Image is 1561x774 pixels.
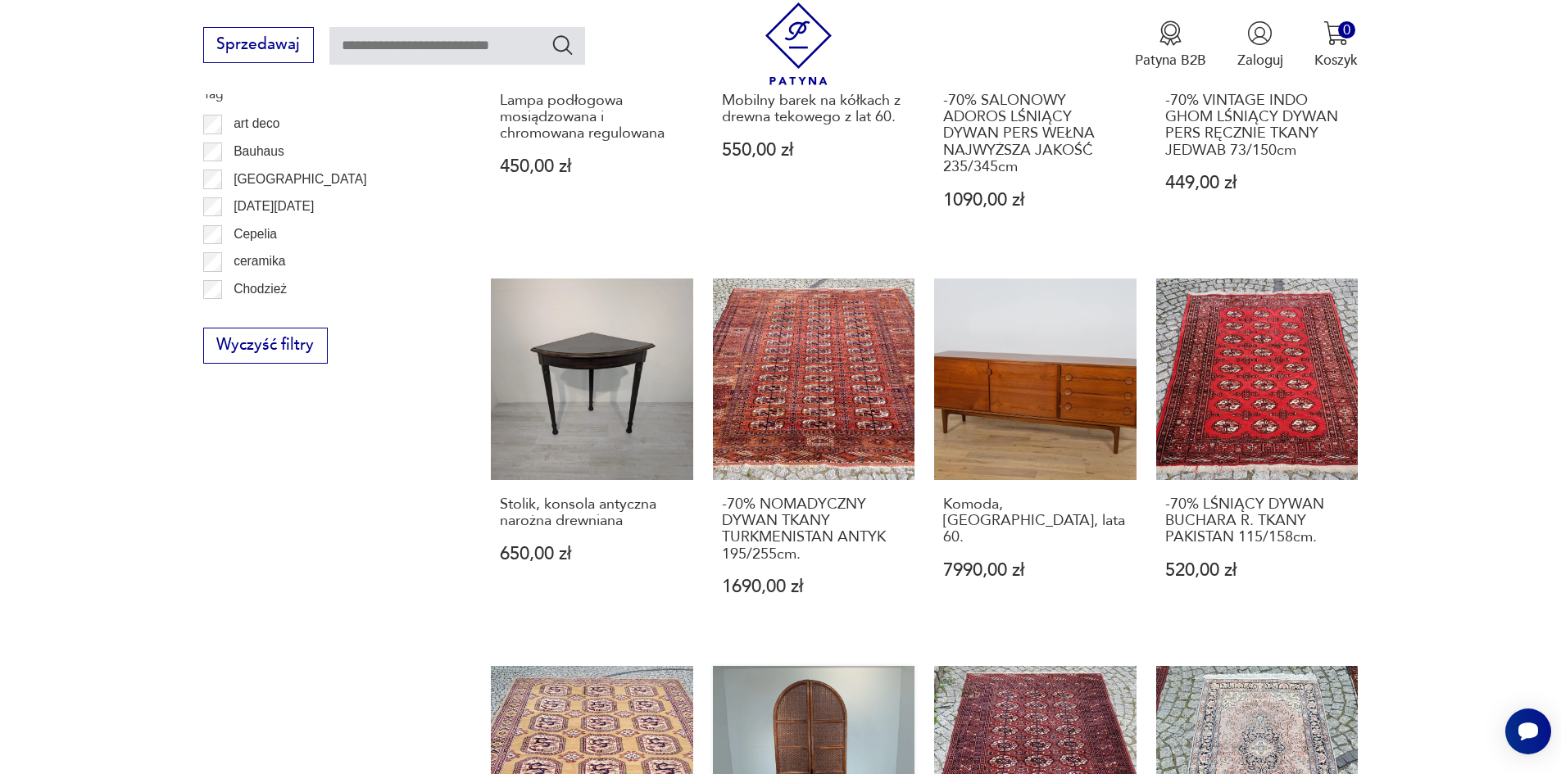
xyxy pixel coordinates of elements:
img: Ikona medalu [1158,20,1183,46]
h3: Stolik, konsola antyczna narożna drewniana [500,496,684,530]
h3: Lampa podłogowa mosiądzowana i chromowana regulowana [500,93,684,143]
img: Ikona koszyka [1323,20,1349,46]
p: [DATE][DATE] [234,196,314,217]
h3: Komoda, [GEOGRAPHIC_DATA], lata 60. [943,496,1128,546]
p: art deco [234,113,279,134]
p: Chodzież [234,278,287,300]
p: 650,00 zł [500,545,684,563]
p: 450,00 zł [500,158,684,175]
p: 550,00 zł [722,142,906,159]
button: Szukaj [551,33,574,57]
p: Koszyk [1314,51,1358,70]
a: Ikona medaluPatyna B2B [1135,20,1206,70]
p: Zaloguj [1237,51,1283,70]
button: 0Koszyk [1314,20,1358,70]
p: Patyna B2B [1135,51,1206,70]
a: Sprzedawaj [203,39,314,52]
p: [GEOGRAPHIC_DATA] [234,169,366,190]
p: Ćmielów [234,306,283,328]
p: 449,00 zł [1165,174,1350,192]
button: Patyna B2B [1135,20,1206,70]
iframe: Smartsupp widget button [1505,708,1551,754]
button: Zaloguj [1237,20,1283,70]
a: Stolik, konsola antyczna narożna drewnianaStolik, konsola antyczna narożna drewniana650,00 zł [491,278,693,634]
a: Komoda, Wielka Brytania, lata 60.Komoda, [GEOGRAPHIC_DATA], lata 60.7990,00 zł [934,278,1137,634]
h3: -70% VINTAGE INDO GHOM LŚNIĄCY DYWAN PERS RĘCZNIE TKANY JEDWAB 73/150cm [1165,93,1350,160]
p: Tag [203,84,444,105]
div: 0 [1338,21,1355,38]
h3: -70% SALONOWY ADOROS LŚNIĄCY DYWAN PERS WEŁNA NAJWYŻSZA JAKOŚĆ 235/345cm [943,93,1128,176]
a: -70% LŚNIĄCY DYWAN BUCHARA R. TKANY PAKISTAN 115/158cm.-70% LŚNIĄCY DYWAN BUCHARA R. TKANY PAKIST... [1156,278,1359,634]
p: ceramika [234,251,285,272]
img: Ikonka użytkownika [1247,20,1273,46]
h3: -70% NOMADYCZNY DYWAN TKANY TURKMENISTAN ANTYK 195/255cm. [722,496,906,564]
a: -70% NOMADYCZNY DYWAN TKANY TURKMENISTAN ANTYK 195/255cm.-70% NOMADYCZNY DYWAN TKANY TURKMENISTAN... [713,278,915,634]
p: Bauhaus [234,141,284,162]
img: Patyna - sklep z meblami i dekoracjami vintage [757,2,840,85]
p: 520,00 zł [1165,562,1350,579]
button: Sprzedawaj [203,27,314,63]
button: Wyczyść filtry [203,328,328,364]
p: 7990,00 zł [943,562,1128,579]
p: Cepelia [234,224,277,245]
p: 1690,00 zł [722,578,906,595]
p: 1090,00 zł [943,192,1128,209]
h3: -70% LŚNIĄCY DYWAN BUCHARA R. TKANY PAKISTAN 115/158cm. [1165,496,1350,546]
h3: Mobilny barek na kółkach z drewna tekowego z lat 60. [722,93,906,126]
